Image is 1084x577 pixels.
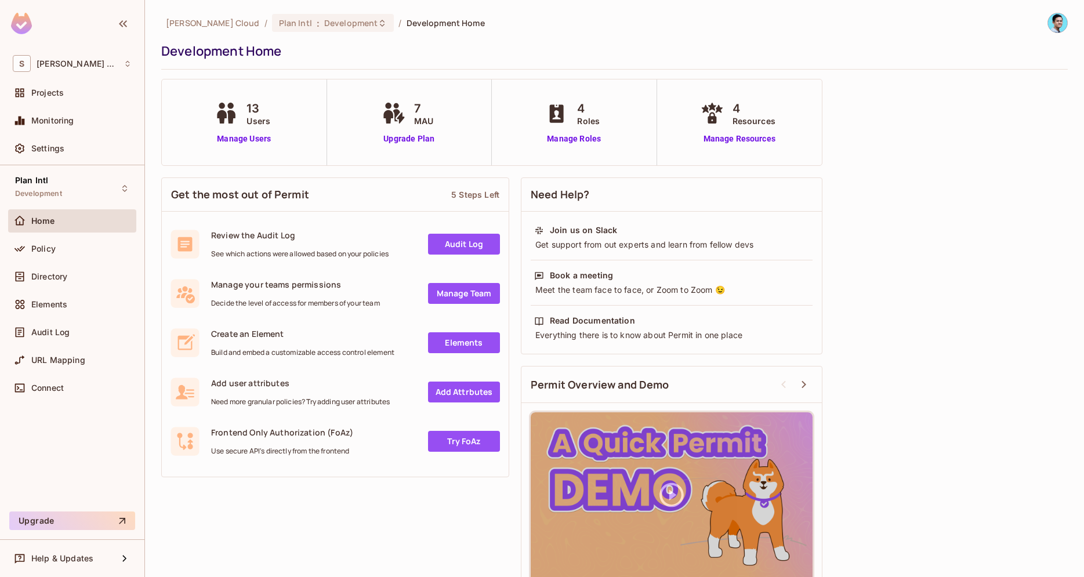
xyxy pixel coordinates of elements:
[542,133,606,145] a: Manage Roles
[414,115,433,127] span: MAU
[31,300,67,309] span: Elements
[211,397,390,407] span: Need more granular policies? Try adding user attributes
[13,55,31,72] span: S
[428,431,500,452] a: Try FoAz
[15,176,48,185] span: Plan Intl
[31,144,64,153] span: Settings
[9,511,135,530] button: Upgrade
[733,100,775,117] span: 4
[246,115,270,127] span: Users
[550,270,613,281] div: Book a meeting
[577,100,600,117] span: 4
[31,116,74,125] span: Monitoring
[31,355,85,365] span: URL Mapping
[428,382,500,402] a: Add Attrbutes
[398,17,401,28] li: /
[428,332,500,353] a: Elements
[407,17,485,28] span: Development Home
[428,283,500,304] a: Manage Team
[31,244,56,253] span: Policy
[534,239,809,251] div: Get support from out experts and learn from fellow devs
[31,272,67,281] span: Directory
[211,328,394,339] span: Create an Element
[316,19,320,28] span: :
[550,315,635,326] div: Read Documentation
[550,224,617,236] div: Join us on Slack
[534,329,809,341] div: Everything there is to know about Permit in one place
[11,13,32,34] img: SReyMgAAAABJRU5ErkJggg==
[1048,13,1067,32] img: Aldy Cavalera
[279,17,312,28] span: Plan Intl
[211,279,380,290] span: Manage your teams permissions
[379,133,439,145] a: Upgrade Plan
[451,189,499,200] div: 5 Steps Left
[31,328,70,337] span: Audit Log
[211,427,353,438] span: Frontend Only Authorization (FoAz)
[698,133,781,145] a: Manage Resources
[428,234,500,255] a: Audit Log
[212,133,276,145] a: Manage Users
[324,17,378,28] span: Development
[577,115,600,127] span: Roles
[531,187,590,202] span: Need Help?
[733,115,775,127] span: Resources
[211,378,390,389] span: Add user attributes
[534,284,809,296] div: Meet the team face to face, or Zoom to Zoom 😉
[161,42,1062,60] div: Development Home
[211,249,389,259] span: See which actions were allowed based on your policies
[414,100,433,117] span: 7
[171,187,309,202] span: Get the most out of Permit
[37,59,118,68] span: Workspace: Sawala Cloud
[31,383,64,393] span: Connect
[211,299,380,308] span: Decide the level of access for members of your team
[166,17,260,28] span: the active workspace
[211,348,394,357] span: Build and embed a customizable access control element
[31,216,55,226] span: Home
[264,17,267,28] li: /
[531,378,669,392] span: Permit Overview and Demo
[15,189,62,198] span: Development
[211,230,389,241] span: Review the Audit Log
[31,88,64,97] span: Projects
[246,100,270,117] span: 13
[211,447,353,456] span: Use secure API's directly from the frontend
[31,554,93,563] span: Help & Updates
